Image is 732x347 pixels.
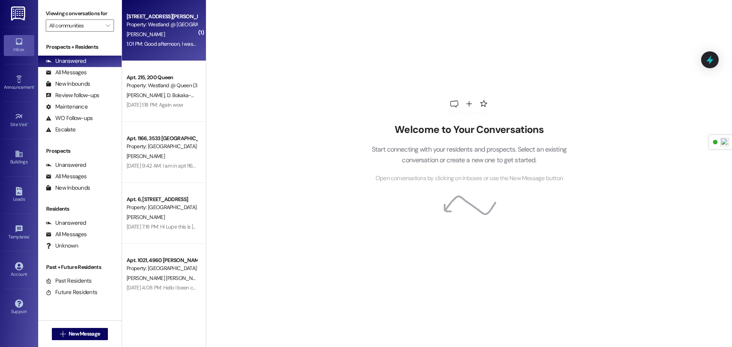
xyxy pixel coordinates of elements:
div: Property: [GEOGRAPHIC_DATA] @ [GEOGRAPHIC_DATA] ([STREET_ADDRESS][PERSON_NAME]) (3306) [127,203,197,211]
i:  [106,22,110,29]
div: Property: [GEOGRAPHIC_DATA] (4034) [127,142,197,150]
div: All Messages [46,173,87,181]
span: [PERSON_NAME] [127,92,167,99]
span: D. Bokaka-White [167,92,204,99]
span: [PERSON_NAME] [127,153,165,160]
span: • [29,233,30,238]
div: Unanswered [46,161,86,169]
div: Unanswered [46,219,86,227]
div: New Inbounds [46,184,90,192]
span: [PERSON_NAME] [127,214,165,221]
i:  [60,331,66,337]
div: Apt. 1021, 4960 [PERSON_NAME] Oasis [127,256,197,264]
div: Maintenance [46,103,88,111]
a: Support [4,297,34,318]
div: Review follow-ups [46,91,99,99]
label: Viewing conversations for [46,8,114,19]
div: Residents [38,205,122,213]
div: [DATE] 9:42 AM: I am in apt 1166 and have a 7 day that is up [DATE] but I cant pay until [DATE] [127,162,331,169]
div: Property: Westland @ Queen (3266) [127,82,197,90]
a: Buildings [4,147,34,168]
span: [PERSON_NAME] [PERSON_NAME] [127,275,204,281]
div: Apt. 6, [STREET_ADDRESS] [127,195,197,203]
div: [DATE] 1:18 PM: Again wow [127,101,183,108]
div: Property: Westland @ [GEOGRAPHIC_DATA] (3300) [127,21,197,29]
div: New Inbounds [46,80,90,88]
div: Apt. 215, 200 Queen [127,74,197,82]
div: WO Follow-ups [46,114,93,122]
div: Past + Future Residents [38,263,122,271]
a: Site Visit • [4,110,34,131]
button: New Message [52,328,108,340]
div: [STREET_ADDRESS][PERSON_NAME] [127,13,197,21]
span: New Message [69,330,100,338]
span: [PERSON_NAME] [127,31,165,38]
div: All Messages [46,230,87,238]
div: 1:01 PM: Good afternoon, I was wondering since the maintenance guy fixed the HVAC, who's supposed... [127,40,653,47]
a: Account [4,260,34,280]
a: Inbox [4,35,34,56]
div: Unknown [46,242,78,250]
div: Prospects [38,147,122,155]
input: All communities [49,19,102,32]
p: Start connecting with your residents and prospects. Select an existing conversation or create a n... [360,144,578,166]
h2: Welcome to Your Conversations [360,124,578,136]
div: Apt. 1166, 3533 [GEOGRAPHIC_DATA] [127,134,197,142]
div: Past Residents [46,277,92,285]
div: Prospects + Residents [38,43,122,51]
div: Property: [GEOGRAPHIC_DATA] (4034) [127,264,197,272]
div: Unanswered [46,57,86,65]
span: Open conversations by clicking on inboxes or use the New Message button [376,174,563,183]
img: ResiDesk Logo [11,6,27,21]
div: All Messages [46,69,87,77]
a: Leads [4,185,34,205]
span: • [34,83,35,89]
div: Escalate [46,126,75,134]
div: Future Residents [46,288,97,296]
span: • [27,121,29,126]
a: Templates • [4,222,34,243]
div: [DATE] 4:08 PM: Hello I been calling to make arrangements about the rent and wanted to see if you... [127,284,399,291]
